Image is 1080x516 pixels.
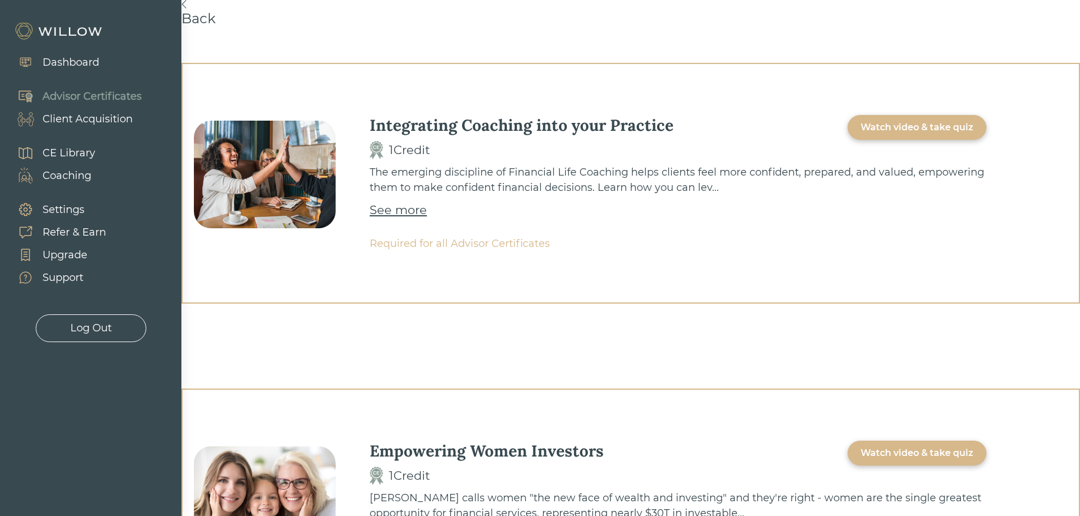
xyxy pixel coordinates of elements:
div: Upgrade [43,248,87,263]
div: Settings [43,202,84,218]
div: The emerging discipline of Financial Life Coaching helps clients feel more confident, prepared, a... [370,165,986,195]
div: 1 Credit [389,467,430,485]
div: Watch video & take quiz [861,121,973,134]
div: Advisor Certificates [43,89,142,104]
div: Log Out [70,321,112,336]
div: Required for all Advisor Certificates [370,236,986,251]
div: Support [43,270,83,285]
div: Watch video & take quiz [861,446,973,460]
div: Coaching [43,168,91,184]
a: Advisor Certificates [6,85,142,108]
div: CE Library [43,146,95,161]
div: Empowering Women Investors [370,441,604,461]
a: Client Acquisition [6,108,142,130]
a: Dashboard [6,51,99,74]
a: Refer & Earn [6,221,106,244]
div: Refer & Earn [43,225,106,240]
img: Willow [14,22,105,40]
div: Dashboard [43,55,99,70]
a: Settings [6,198,106,221]
a: Upgrade [6,244,106,266]
a: Coaching [6,164,95,187]
div: Integrating Coaching into your Practice [370,115,674,135]
a: CE Library [6,142,95,164]
div: Client Acquisition [43,112,133,127]
a: See more [370,201,427,219]
div: 1 Credit [389,141,430,159]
